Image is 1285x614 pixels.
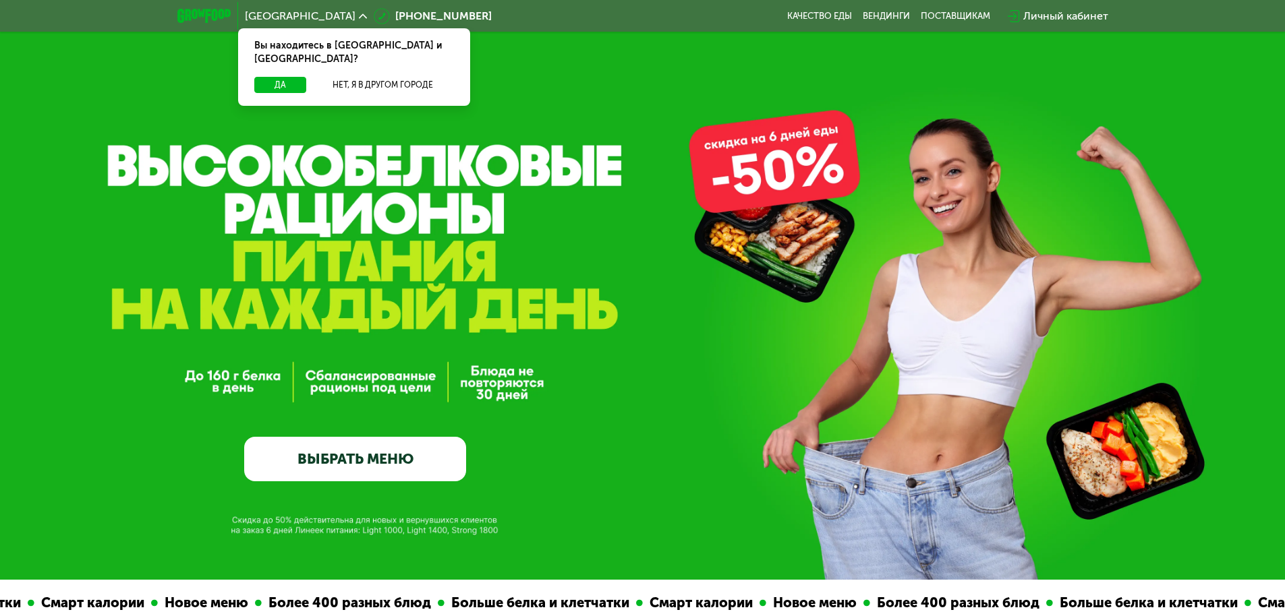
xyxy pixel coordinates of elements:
[257,592,433,613] div: Более 400 разных блюд
[921,11,990,22] div: поставщикам
[254,77,306,93] button: Да
[863,11,910,22] a: Вендинги
[245,11,355,22] span: [GEOGRAPHIC_DATA]
[238,28,470,77] div: Вы находитесь в [GEOGRAPHIC_DATA] и [GEOGRAPHIC_DATA]?
[312,77,454,93] button: Нет, я в другом городе
[374,8,492,24] a: [PHONE_NUMBER]
[865,592,1041,613] div: Более 400 разных блюд
[153,592,250,613] div: Новое меню
[440,592,631,613] div: Больше белка и клетчатки
[244,437,466,481] a: ВЫБРАТЬ МЕНЮ
[787,11,852,22] a: Качество еды
[30,592,146,613] div: Смарт калории
[1023,8,1108,24] div: Личный кабинет
[1048,592,1240,613] div: Больше белка и клетчатки
[638,592,755,613] div: Смарт калории
[762,592,859,613] div: Новое меню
